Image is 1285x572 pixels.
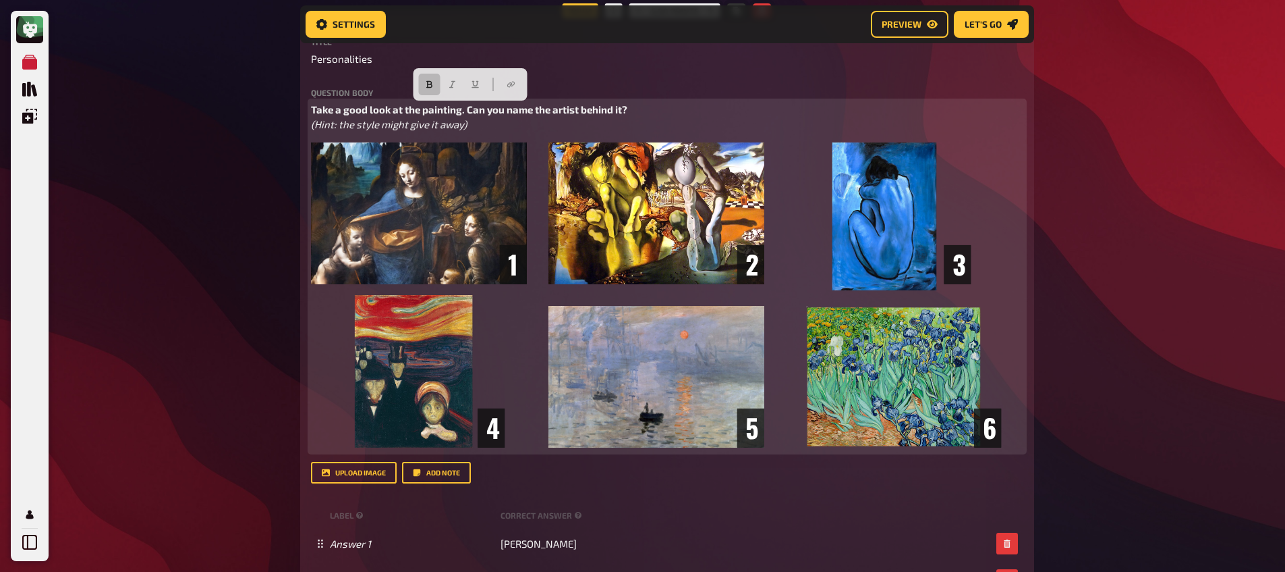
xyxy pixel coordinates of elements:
button: Copy [727,3,746,18]
a: My Quizzes [16,49,43,76]
span: (Hint: the style might give it away) [311,118,467,130]
button: Add note [402,462,471,484]
span: Let's go [965,20,1002,29]
a: Quiz Library [16,76,43,103]
small: label [330,510,495,521]
span: Settings [333,20,375,29]
img: Flags (8) [311,142,1002,448]
button: upload image [311,462,397,484]
i: Answer 1 [330,538,371,550]
span: Preview [882,20,921,29]
a: Let's go [954,11,1029,38]
span: Take a good look at the painting. Can you name the artist behind it? [311,103,627,115]
label: Title [311,38,1023,46]
a: Overlays [16,103,43,130]
span: [PERSON_NAME] [501,538,577,550]
a: My Account [16,501,43,528]
span: Personalities [311,51,372,67]
a: Settings [306,11,386,38]
label: Question body [311,88,1023,97]
a: Preview [871,11,948,38]
small: correct answer [501,510,585,521]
